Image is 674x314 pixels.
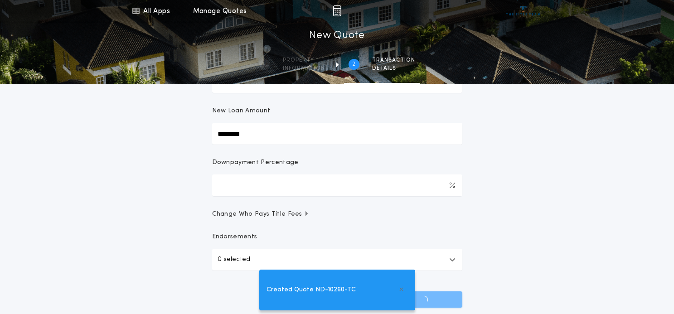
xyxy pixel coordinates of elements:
h2: 2 [352,61,355,68]
span: information [283,65,325,72]
img: vs-icon [506,6,540,15]
p: 0 selected [218,254,250,265]
span: Created Quote ND-10260-TC [267,285,356,295]
span: Transaction [372,57,415,64]
span: Property [283,57,325,64]
span: details [372,65,415,72]
span: Change Who Pays Title Fees [212,210,310,219]
input: Downpayment Percentage [212,174,462,196]
input: New Loan Amount [212,123,462,145]
button: 0 selected [212,249,462,271]
p: New Loan Amount [212,106,271,116]
h1: New Quote [309,29,364,43]
p: Downpayment Percentage [212,158,299,167]
button: Change Who Pays Title Fees [212,210,462,219]
p: Endorsements [212,232,462,242]
img: img [333,5,341,16]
